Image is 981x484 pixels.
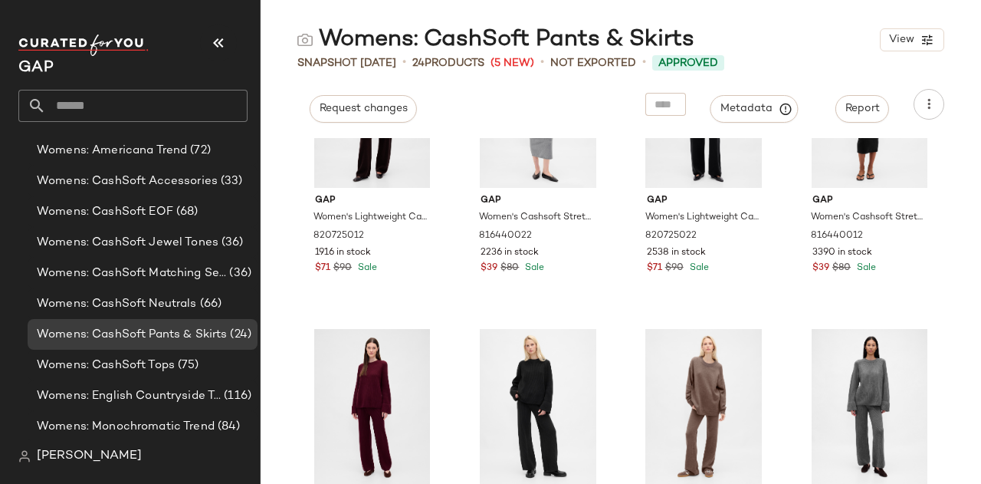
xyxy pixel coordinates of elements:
[811,229,863,243] span: 816440012
[37,387,221,405] span: Womens: English Countryside Trend
[479,229,532,243] span: 816440022
[215,418,241,436] span: (84)
[297,25,694,55] div: Womens: CashSoft Pants & Skirts
[412,55,484,71] div: Products
[18,450,31,463] img: svg%3e
[37,173,218,190] span: Womens: CashSoft Accessories
[37,326,227,344] span: Womens: CashSoft Pants & Skirts
[37,418,215,436] span: Womens: Monochromatic Trend
[888,34,914,46] span: View
[303,329,441,484] img: cn60152595.jpg
[540,54,544,72] span: •
[221,387,251,405] span: (116)
[315,262,330,275] span: $71
[218,234,244,252] span: (36)
[812,194,927,208] span: Gap
[37,234,218,252] span: Womens: CashSoft Jewel Tones
[313,229,364,243] span: 820725012
[315,194,429,208] span: Gap
[500,262,519,275] span: $80
[333,262,352,275] span: $90
[173,203,198,221] span: (68)
[355,263,377,273] span: Sale
[481,246,539,260] span: 2236 in stock
[481,262,497,275] span: $39
[37,357,175,374] span: Womens: CashSoft Tops
[310,95,417,123] button: Request changes
[835,95,889,123] button: Report
[226,265,251,282] span: (36)
[812,246,872,260] span: 3390 in stock
[37,142,187,160] span: Womens: Americana Trend
[481,194,595,208] span: Gap
[845,103,880,115] span: Report
[642,54,646,72] span: •
[832,262,851,275] span: $80
[647,246,706,260] span: 2538 in stock
[18,60,54,76] span: Current Company Name
[647,194,761,208] span: Gap
[522,263,544,273] span: Sale
[645,229,697,243] span: 820725022
[880,28,944,51] button: View
[313,211,428,225] span: Women's Lightweight Cashsoft Tailored Pants by Gap [PERSON_NAME] Size XS
[37,265,226,282] span: Womens: CashSoft Matching Sets
[18,35,149,56] img: cfy_white_logo.C9jOOHJF.svg
[37,203,173,221] span: Womens: CashSoft EOF
[550,55,636,71] span: Not Exported
[37,295,197,313] span: Womens: CashSoft Neutrals
[297,55,396,71] span: Snapshot [DATE]
[37,447,142,466] span: [PERSON_NAME]
[197,295,222,313] span: (66)
[187,142,211,160] span: (72)
[687,263,709,273] span: Sale
[297,32,313,48] img: svg%3e
[227,326,251,344] span: (24)
[635,329,773,484] img: cn59937161.jpg
[800,329,939,484] img: cn60144554.jpg
[854,263,876,273] span: Sale
[402,54,406,72] span: •
[490,55,534,71] span: (5 New)
[720,102,789,116] span: Metadata
[658,55,718,71] span: Approved
[645,211,760,225] span: Women's Lightweight Cashsoft Tailored Pants by Gap Black Tall Size XL
[319,103,408,115] span: Request changes
[647,262,662,275] span: $71
[811,211,925,225] span: Women's Cashsoft Stretch Midi Skirt by Gap True Black Tall Size M
[479,211,593,225] span: Women's Cashsoft Stretch Midi Skirt by Gap Charcoal Grey Size XL
[710,95,799,123] button: Metadata
[665,262,684,275] span: $90
[812,262,829,275] span: $39
[315,246,371,260] span: 1916 in stock
[468,329,607,484] img: cn60699555.jpg
[175,357,199,374] span: (75)
[412,58,425,69] span: 24
[218,173,243,190] span: (33)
